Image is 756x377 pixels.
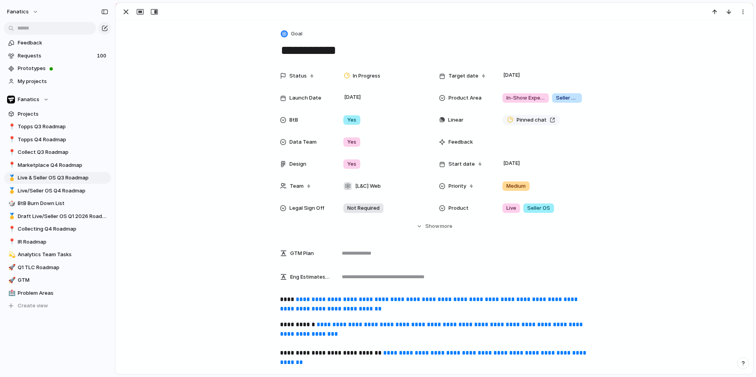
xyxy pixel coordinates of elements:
[18,65,108,72] span: Prototypes
[4,300,111,312] button: Create view
[4,262,111,274] div: 🚀Q1 TLC Roadmap
[448,116,463,124] span: Linear
[448,138,473,146] span: Feedback
[18,289,108,297] span: Problem Areas
[18,213,108,220] span: Draft Live/Seller OS Q1 2026 Roadmap
[18,136,108,144] span: Topps Q4 Roadmap
[502,115,560,125] a: Pinned chat
[18,238,108,246] span: IR Roadmap
[8,199,14,208] div: 🎲
[347,204,380,212] span: Not Required
[7,174,15,182] button: 🥇
[7,264,15,272] button: 🚀
[18,187,108,195] span: Live/Seller OS Q4 Roadmap
[97,52,108,60] span: 100
[506,182,526,190] span: Medium
[4,94,111,105] button: Fanatics
[8,225,14,234] div: 📍
[4,172,111,184] a: 🥇Live & Seller OS Q3 Roadmap
[18,78,108,85] span: My projects
[4,249,111,261] a: 💫Analytics Team Tasks
[8,288,14,298] div: 🏥
[18,251,108,259] span: Analytics Team Tasks
[4,236,111,248] a: 📍IR Roadmap
[501,159,522,168] span: [DATE]
[7,187,15,195] button: 🥇
[347,160,356,168] span: Yes
[289,72,307,80] span: Status
[18,52,94,60] span: Requests
[347,116,356,124] span: Yes
[280,219,589,233] button: Showmore
[8,161,14,170] div: 📍
[448,72,478,80] span: Target date
[7,238,15,246] button: 📍
[289,204,324,212] span: Legal Sign Off
[18,225,108,233] span: Collecting Q4 Roadmap
[8,237,14,246] div: 📍
[4,159,111,171] div: 📍Marketplace Q4 Roadmap
[290,273,330,281] span: Eng Estimates (B/iOs/A/W) in Cycles
[347,138,356,146] span: Yes
[8,174,14,183] div: 🥇
[7,276,15,284] button: 🚀
[448,94,482,102] span: Product Area
[290,249,314,257] span: GTM Plan
[4,108,111,120] a: Projects
[448,160,475,168] span: Start date
[4,37,111,49] a: Feedback
[4,185,111,197] a: 🥇Live/Seller OS Q4 Roadmap
[355,182,381,190] span: [L&C] Web
[7,161,15,169] button: 📍
[344,182,352,190] div: 🕸
[289,94,321,102] span: Launch Date
[289,116,298,124] span: BtB
[8,212,14,221] div: 🥇
[18,110,108,118] span: Projects
[506,94,545,102] span: In-Show Experience
[4,134,111,146] a: 📍Topps Q4 Roadmap
[289,160,306,168] span: Design
[8,122,14,131] div: 📍
[8,276,14,285] div: 🚀
[4,223,111,235] a: 📍Collecting Q4 Roadmap
[18,174,108,182] span: Live & Seller OS Q3 Roadmap
[4,198,111,209] div: 🎲BtB Burn Down List
[4,76,111,87] a: My projects
[4,6,43,18] button: fanatics
[18,276,108,284] span: GTM
[18,302,48,310] span: Create view
[18,161,108,169] span: Marketplace Q4 Roadmap
[4,211,111,222] a: 🥇Draft Live/Seller OS Q1 2026 Roadmap
[4,146,111,158] a: 📍Collect Q3 Roadmap
[4,287,111,299] a: 🏥Problem Areas
[18,264,108,272] span: Q1 TLC Roadmap
[7,8,29,16] span: fanatics
[342,92,363,102] span: [DATE]
[4,63,111,74] a: Prototypes
[556,94,578,102] span: Seller Tools
[517,116,547,124] span: Pinned chat
[425,222,439,230] span: Show
[4,274,111,286] a: 🚀GTM
[7,213,15,220] button: 🥇
[8,250,14,259] div: 💫
[4,121,111,133] div: 📍Topps Q3 Roadmap
[7,136,15,144] button: 📍
[279,28,305,40] button: Goal
[290,182,304,190] span: Team
[4,50,111,62] a: Requests100
[7,251,15,259] button: 💫
[448,182,466,190] span: Priority
[18,200,108,207] span: BtB Burn Down List
[7,225,15,233] button: 📍
[440,222,452,230] span: more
